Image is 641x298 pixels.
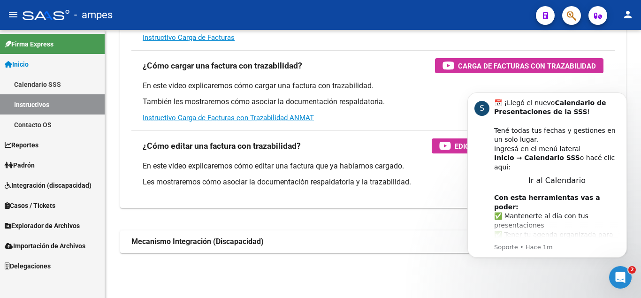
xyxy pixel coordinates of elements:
iframe: Intercom notifications mensaje [453,81,641,293]
a: Instructivo Carga de Facturas con Trazabilidad ANMAT [143,114,314,122]
button: Edición de Facturas con Trazabilidad [432,138,603,153]
b: Con esta herramientas vas a poder: [41,113,147,130]
span: Casos / Tickets [5,200,55,211]
iframe: Intercom live chat [609,266,632,289]
span: Reportes [5,140,38,150]
strong: Mecanismo Integración (Discapacidad) [131,237,264,247]
span: - ampes [74,5,113,25]
span: 2 [628,266,636,274]
span: Explorador de Archivos [5,221,80,231]
mat-icon: menu [8,9,19,20]
h3: ¿Cómo cargar una factura con trazabilidad? [143,59,302,72]
p: En este video explicaremos cómo cargar una factura con trazabilidad. [143,81,603,91]
div: ​✅ Mantenerte al día con tus presentaciones ✅ Tener tu agenda organizada para anticipar cada pres... [41,104,167,232]
span: Padrón [5,160,35,170]
span: Importación de Archivos [5,241,85,251]
p: Les mostraremos cómo asociar la documentación respaldatoria y la trazabilidad. [143,177,603,187]
mat-expansion-panel-header: Mecanismo Integración (Discapacidad) [120,230,626,253]
h3: ¿Cómo editar una factura con trazabilidad? [143,139,301,153]
span: Delegaciones [5,261,51,271]
span: Firma Express [5,39,53,49]
button: Carga de Facturas con Trazabilidad [435,58,603,73]
span: Integración (discapacidad) [5,180,92,191]
mat-icon: person [622,9,633,20]
span: Carga de Facturas con Trazabilidad [458,60,596,72]
a: Instructivo Carga de Facturas [143,33,235,42]
p: En este video explicaremos cómo editar una factura que ya habíamos cargado. [143,161,603,171]
p: También les mostraremos cómo asociar la documentación respaldatoria. [143,97,603,107]
p: Message from Soporte, sent Hace 1m [41,162,167,171]
span: Inicio [5,59,29,69]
